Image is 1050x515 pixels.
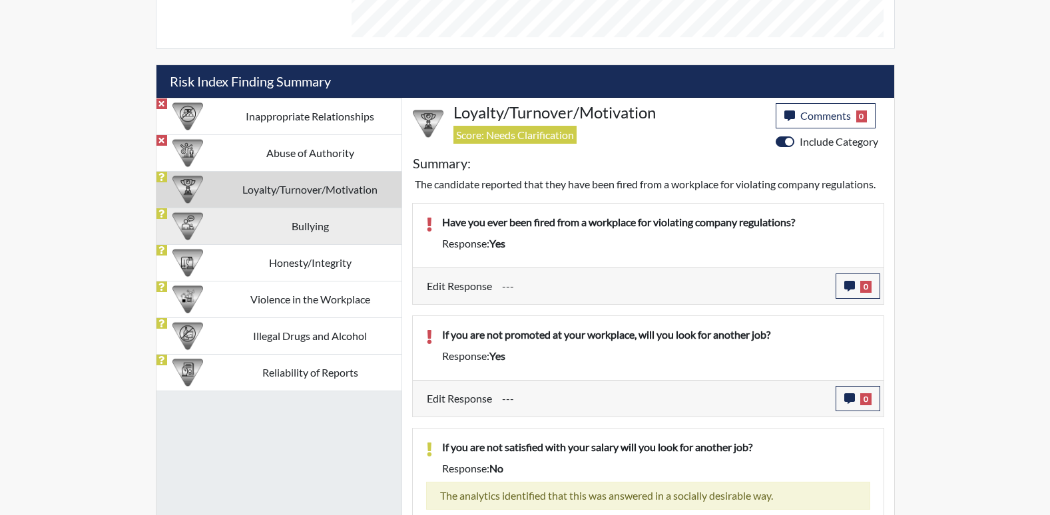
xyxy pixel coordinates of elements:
[453,103,766,122] h4: Loyalty/Turnover/Motivation
[219,244,401,281] td: Honesty/Integrity
[442,214,870,230] p: Have you ever been fired from a workplace for violating company regulations?
[172,357,203,388] img: CATEGORY%20ICON-20.4a32fe39.png
[489,349,505,362] span: yes
[432,460,880,476] div: Response:
[426,482,870,510] div: The analytics identified that this was answered in a socially desirable way.
[836,273,880,299] button: 0
[432,236,880,252] div: Response:
[413,155,471,171] h5: Summary:
[219,281,401,317] td: Violence in the Workplace
[172,321,203,351] img: CATEGORY%20ICON-12.0f6f1024.png
[427,273,492,299] label: Edit Response
[836,386,880,411] button: 0
[219,317,401,354] td: Illegal Drugs and Alcohol
[492,386,836,411] div: Update the test taker's response, the change might impact the score
[172,211,203,242] img: CATEGORY%20ICON-04.6d01e8fa.png
[489,462,503,474] span: no
[860,281,872,293] span: 0
[156,65,894,98] h5: Risk Index Finding Summary
[172,138,203,168] img: CATEGORY%20ICON-01.94e51fac.png
[800,109,851,122] span: Comments
[172,101,203,132] img: CATEGORY%20ICON-14.139f8ef7.png
[219,208,401,244] td: Bullying
[489,237,505,250] span: yes
[442,327,870,343] p: If you are not promoted at your workplace, will you look for another job?
[856,110,868,122] span: 0
[413,108,443,139] img: CATEGORY%20ICON-17.40ef8247.png
[219,134,401,171] td: Abuse of Authority
[432,348,880,364] div: Response:
[219,98,401,134] td: Inappropriate Relationships
[453,126,577,144] span: Score: Needs Clarification
[776,103,876,128] button: Comments0
[860,393,872,405] span: 0
[442,439,870,455] p: If you are not satisfied with your salary will you look for another job?
[219,171,401,208] td: Loyalty/Turnover/Motivation
[219,354,401,391] td: Reliability of Reports
[427,386,492,411] label: Edit Response
[800,134,878,150] label: Include Category
[172,174,203,205] img: CATEGORY%20ICON-17.40ef8247.png
[172,284,203,315] img: CATEGORY%20ICON-26.eccbb84f.png
[492,273,836,299] div: Update the test taker's response, the change might impact the score
[172,248,203,278] img: CATEGORY%20ICON-11.a5f294f4.png
[415,176,882,192] p: The candidate reported that they have been fired from a workplace for violating company regulations.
